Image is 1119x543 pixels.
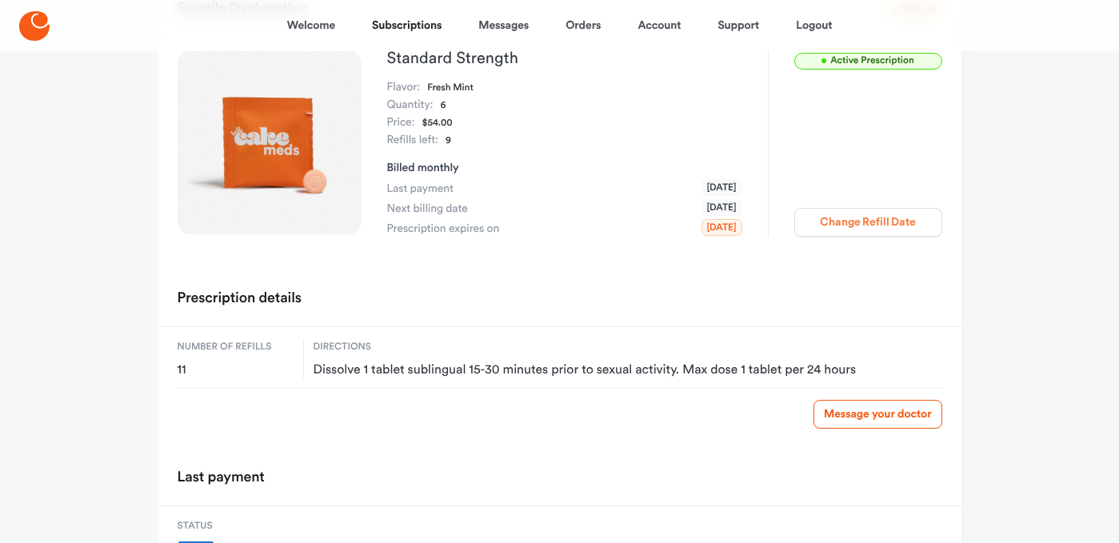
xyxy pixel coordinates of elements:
[794,53,942,70] span: Active Prescription
[701,199,742,216] span: [DATE]
[387,221,500,237] span: Prescription expires on
[387,114,415,132] dt: Price:
[387,50,742,66] h3: Standard Strength
[446,132,451,150] dd: 9
[422,114,453,132] dd: $54.00
[387,181,454,197] span: Last payment
[287,6,335,45] a: Welcome
[372,6,442,45] a: Subscriptions
[717,6,759,45] a: Support
[314,362,942,378] span: Dissolve 1 tablet sublingual 15-30 minutes prior to sexual activity. Max dose 1 tablet per 24 hours
[565,6,601,45] a: Orders
[178,519,310,533] span: Status
[794,208,942,237] button: Change Refill Date
[387,79,421,97] dt: Flavor:
[387,97,434,114] dt: Quantity:
[178,464,265,493] h2: Last payment
[478,6,529,45] a: Messages
[387,132,438,150] dt: Refills left:
[441,97,446,114] dd: 6
[701,179,742,196] span: [DATE]
[387,201,468,217] span: Next billing date
[427,79,473,97] dd: Fresh Mint
[701,219,742,236] span: [DATE]
[178,340,294,354] span: Number of refills
[178,285,302,313] h2: Prescription details
[813,400,941,429] a: Message your doctor
[796,6,832,45] a: Logout
[314,340,942,354] span: Directions
[637,6,681,45] a: Account
[387,162,459,174] span: Billed monthly
[178,50,362,234] img: Standard Strength
[178,362,294,378] span: 11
